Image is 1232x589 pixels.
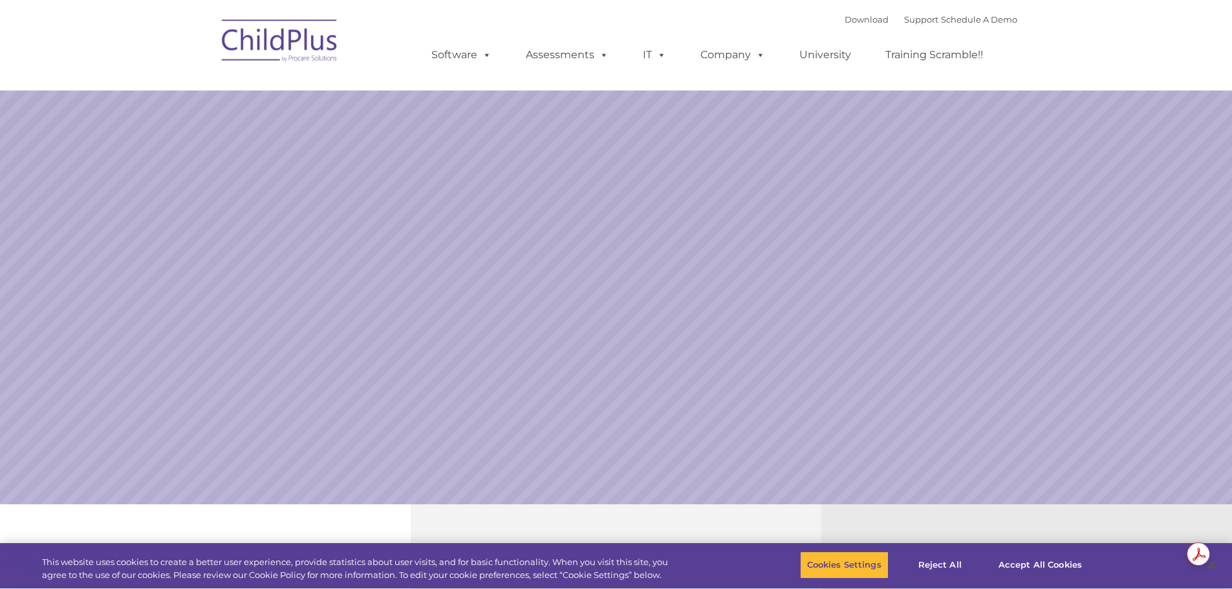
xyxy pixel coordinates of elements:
[845,14,889,25] a: Download
[513,42,621,68] a: Assessments
[845,14,1017,25] font: |
[630,42,679,68] a: IT
[215,10,345,75] img: ChildPlus by Procare Solutions
[900,552,980,579] button: Reject All
[687,42,778,68] a: Company
[42,556,678,581] div: This website uses cookies to create a better user experience, provide statistics about user visit...
[800,552,889,579] button: Cookies Settings
[872,42,996,68] a: Training Scramble!!
[941,14,1017,25] a: Schedule A Demo
[991,552,1089,579] button: Accept All Cookies
[904,14,938,25] a: Support
[786,42,864,68] a: University
[418,42,504,68] a: Software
